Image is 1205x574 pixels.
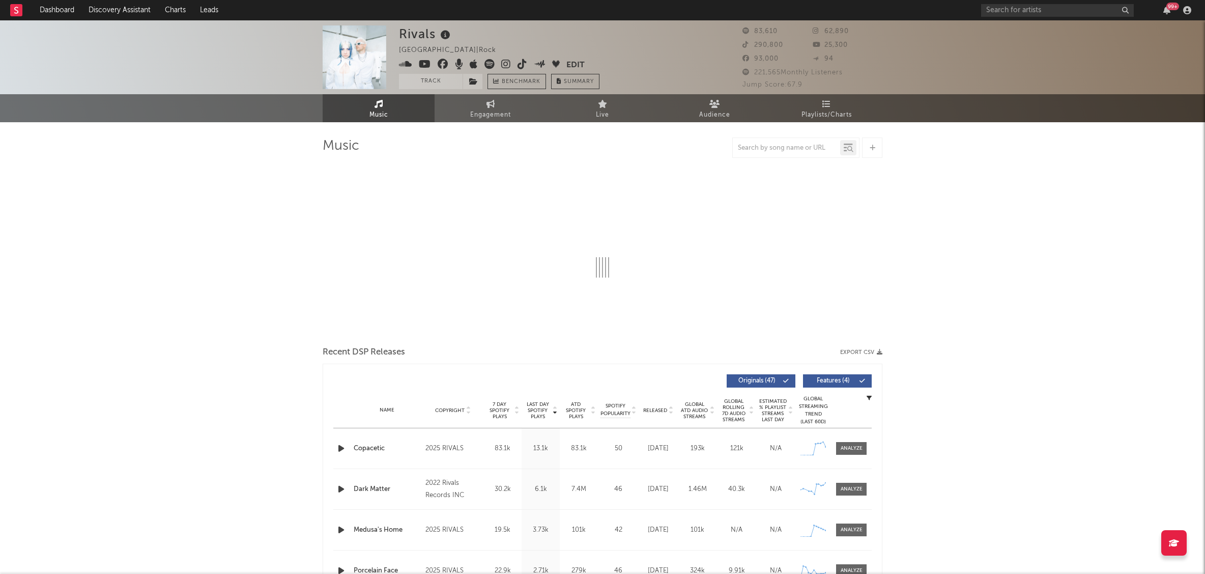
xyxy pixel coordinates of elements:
span: Released [643,407,667,414]
span: 25,300 [813,42,848,48]
button: 99+ [1163,6,1170,14]
span: Engagement [470,109,511,121]
span: Live [596,109,609,121]
span: Summary [564,79,594,85]
div: 3.73k [524,525,557,535]
button: Export CSV [840,349,882,356]
span: Last Day Spotify Plays [524,401,551,420]
div: 101k [680,525,714,535]
a: Playlists/Charts [770,94,882,122]
a: Audience [658,94,770,122]
div: N/A [720,525,754,535]
span: Jump Score: 67.9 [742,81,802,88]
div: 30.2k [486,484,519,495]
a: Engagement [435,94,547,122]
div: 2022 Rivals Records INC [425,477,481,502]
div: 101k [562,525,595,535]
span: Features ( 4 ) [810,378,856,384]
button: Features(4) [803,374,872,388]
div: [GEOGRAPHIC_DATA] | Rock [399,44,508,57]
span: ATD Spotify Plays [562,401,589,420]
input: Search for artists [981,4,1134,17]
span: Music [369,109,388,121]
button: Edit [566,59,585,72]
div: 13.1k [524,444,557,454]
a: Live [547,94,658,122]
span: 83,610 [742,28,778,35]
div: N/A [759,484,793,495]
a: Music [323,94,435,122]
div: 50 [600,444,636,454]
span: Estimated % Playlist Streams Last Day [759,398,787,423]
span: Copyright [435,407,465,414]
div: 1.46M [680,484,714,495]
div: 7.4M [562,484,595,495]
div: Rivals [399,25,453,42]
div: N/A [759,444,793,454]
div: 121k [720,444,754,454]
a: Copacetic [354,444,420,454]
div: [DATE] [641,444,675,454]
span: Spotify Popularity [600,402,630,418]
span: Benchmark [502,76,540,88]
span: 221,565 Monthly Listeners [742,69,843,76]
div: N/A [759,525,793,535]
span: Recent DSP Releases [323,346,405,359]
span: 62,890 [813,28,849,35]
div: [DATE] [641,525,675,535]
div: [DATE] [641,484,675,495]
button: Summary [551,74,599,89]
input: Search by song name or URL [733,144,840,152]
a: Medusa's Home [354,525,420,535]
div: 46 [600,484,636,495]
span: Originals ( 47 ) [733,378,780,384]
span: 93,000 [742,56,779,62]
span: Audience [699,109,730,121]
span: 7 Day Spotify Plays [486,401,513,420]
div: 6.1k [524,484,557,495]
div: 19.5k [486,525,519,535]
div: 42 [600,525,636,535]
div: 2025 RIVALS [425,443,481,455]
div: 83.1k [562,444,595,454]
span: 290,800 [742,42,783,48]
a: Dark Matter [354,484,420,495]
div: 99 + [1166,3,1179,10]
div: Name [354,406,420,414]
div: 2025 RIVALS [425,524,481,536]
div: Global Streaming Trend (Last 60D) [798,395,828,426]
span: Global Rolling 7D Audio Streams [720,398,748,423]
a: Benchmark [487,74,546,89]
button: Originals(47) [727,374,795,388]
button: Track [399,74,463,89]
div: 40.3k [720,484,754,495]
div: 83.1k [486,444,519,454]
div: 193k [680,444,714,454]
span: Global ATD Audio Streams [680,401,708,420]
span: Playlists/Charts [801,109,852,121]
span: 94 [813,56,834,62]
